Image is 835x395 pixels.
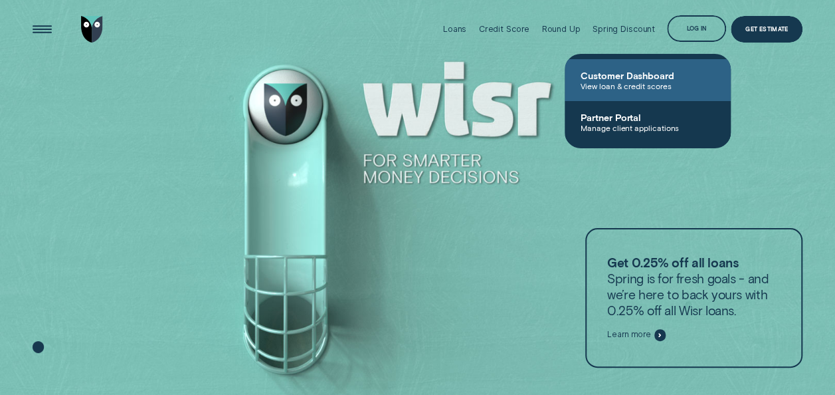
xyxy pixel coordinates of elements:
div: Loans [443,24,466,34]
a: Customer DashboardView loan & credit scores [565,59,731,101]
a: Partner PortalManage client applications [565,101,731,143]
div: Spring Discount [593,24,655,34]
div: Round Up [541,24,580,34]
a: Get Estimate [731,16,802,43]
span: Learn more [607,330,651,340]
span: View loan & credit scores [581,81,715,90]
strong: Get 0.25% off all loans [607,255,738,270]
span: Manage client applications [581,123,715,132]
img: Wisr [81,16,103,43]
button: Log in [667,15,725,42]
div: Credit Score [479,24,530,34]
button: Open Menu [29,16,55,43]
span: Partner Portal [581,112,715,123]
p: Spring is for fresh goals - and we’re here to back yours with 0.25% off all Wisr loans. [607,255,781,319]
a: Get 0.25% off all loansSpring is for fresh goals - and we’re here to back yours with 0.25% off al... [585,228,803,368]
span: Customer Dashboard [581,70,715,81]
